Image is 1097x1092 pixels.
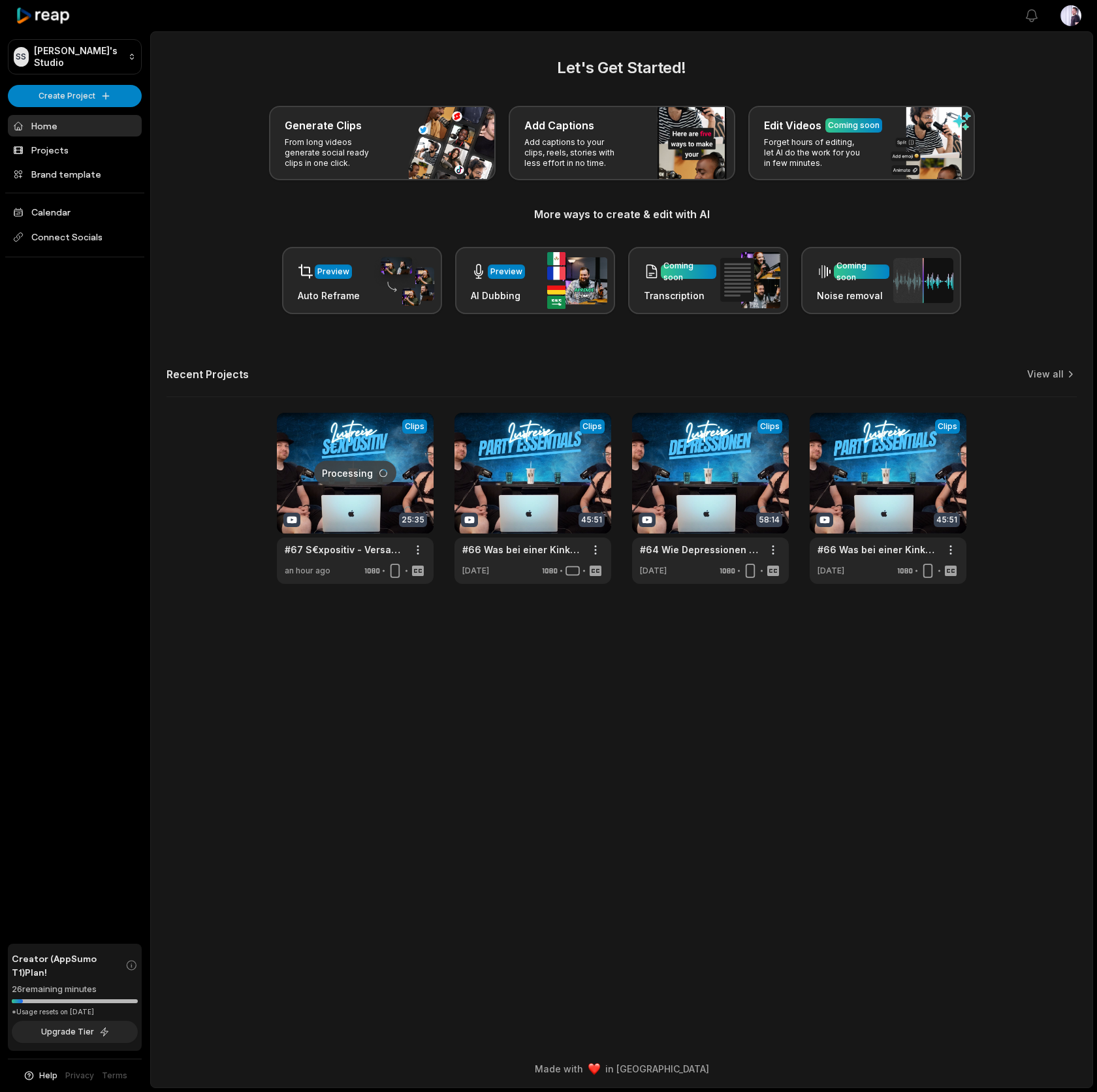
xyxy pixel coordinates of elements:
h3: Edit Videos [764,118,821,133]
a: Privacy [65,1070,94,1082]
a: Calendar [8,201,142,223]
h3: Transcription [644,289,716,302]
div: Coming soon [663,260,714,283]
a: Home [8,115,142,136]
div: Made with in [GEOGRAPHIC_DATA] [163,1062,1081,1076]
a: Projects [8,139,142,161]
div: 26 remaining minutes [12,983,138,996]
img: noise_removal.png [893,258,953,303]
h3: Generate Clips [285,118,362,133]
h3: Add Captions [524,118,594,133]
a: #67 S€xpositiv - Versaut oder ganz normal?! [285,543,405,556]
img: ai_dubbing.png [547,252,607,309]
h3: Auto Reframe [298,289,360,302]
img: heart emoji [588,1063,600,1075]
a: #66 Was bei einer Kinky Party nicht fehlen darf | Whats in our Bag Flowers & Bees Edition [462,543,582,556]
a: View all [1027,368,1064,381]
span: Connect Socials [8,225,142,249]
button: Help [23,1070,57,1082]
div: Coming soon [836,260,887,283]
img: auto_reframe.png [374,255,434,306]
h3: Noise removal [817,289,889,302]
p: Add captions to your clips, reels, stories with less effort in no time. [524,137,626,169]
p: Forget hours of editing, let AI do the work for you in few minutes. [764,137,865,169]
p: [PERSON_NAME]'s Studio [34,45,123,69]
div: Preview [317,266,349,278]
div: Coming soon [828,120,880,131]
a: Brand template [8,163,142,185]
div: *Usage resets on [DATE] [12,1007,138,1017]
h2: Recent Projects [167,368,249,381]
div: Preview [490,266,522,278]
a: #66 Was bei einer Kinky Party nicht fehlen darf | Whats in our Bag Flowers & Bees Edition [818,543,938,556]
span: Creator (AppSumo T1) Plan! [12,952,125,979]
a: #64 Wie Depressionen und ADHS unser Leben beeinflussen | Mentale Gesundheit [640,543,760,556]
button: Upgrade Tier [12,1021,138,1043]
button: Create Project [8,85,142,107]
span: Help [39,1070,57,1082]
a: Terms [102,1070,127,1082]
h3: AI Dubbing [471,289,525,302]
h3: More ways to create & edit with AI [167,206,1077,222]
p: From long videos generate social ready clips in one click. [285,137,386,169]
h2: Let's Get Started! [167,56,1077,80]
div: SS [14,47,29,67]
img: transcription.png [720,252,780,308]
